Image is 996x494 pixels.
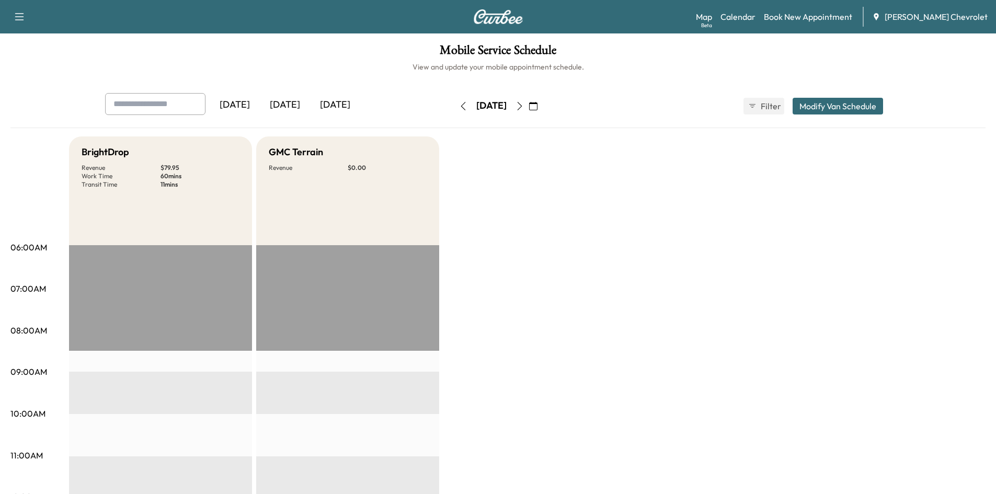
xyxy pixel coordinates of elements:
[82,145,129,159] h5: BrightDrop
[10,282,46,295] p: 07:00AM
[260,93,310,117] div: [DATE]
[743,98,784,114] button: Filter
[161,172,239,180] p: 60 mins
[761,100,780,112] span: Filter
[473,9,523,24] img: Curbee Logo
[793,98,883,114] button: Modify Van Schedule
[210,93,260,117] div: [DATE]
[82,172,161,180] p: Work Time
[10,44,986,62] h1: Mobile Service Schedule
[10,241,47,254] p: 06:00AM
[10,62,986,72] h6: View and update your mobile appointment schedule.
[10,365,47,378] p: 09:00AM
[701,21,712,29] div: Beta
[269,145,323,159] h5: GMC Terrain
[885,10,988,23] span: [PERSON_NAME] Chevrolet
[696,10,712,23] a: MapBeta
[764,10,852,23] a: Book New Appointment
[720,10,755,23] a: Calendar
[10,324,47,337] p: 08:00AM
[310,93,360,117] div: [DATE]
[348,164,427,172] p: $ 0.00
[82,180,161,189] p: Transit Time
[269,164,348,172] p: Revenue
[82,164,161,172] p: Revenue
[476,99,507,112] div: [DATE]
[161,180,239,189] p: 11 mins
[161,164,239,172] p: $ 79.95
[10,449,43,462] p: 11:00AM
[10,407,45,420] p: 10:00AM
